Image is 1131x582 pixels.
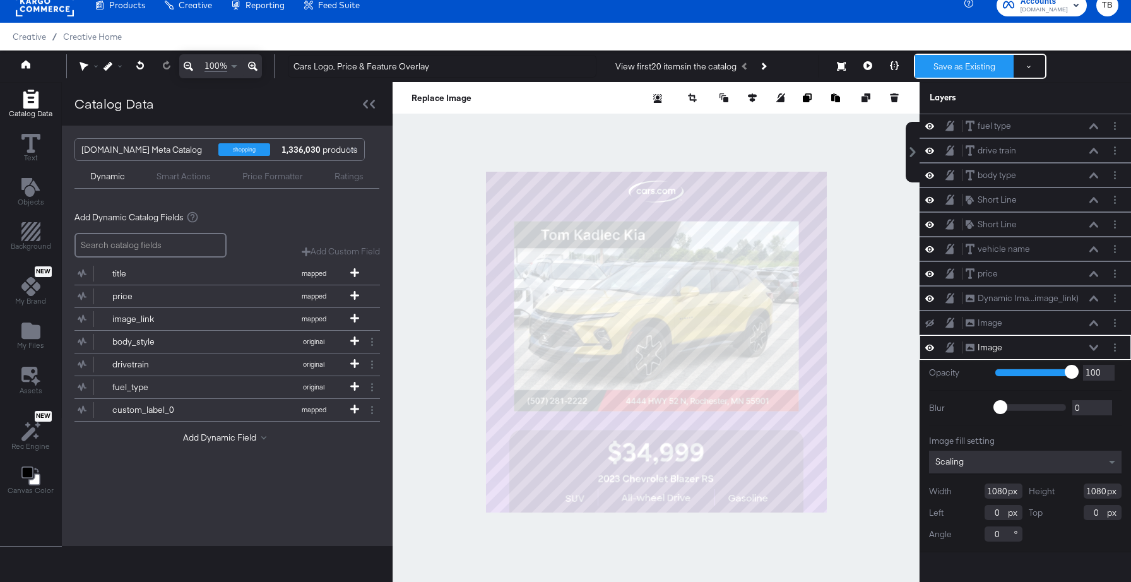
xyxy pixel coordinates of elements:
span: Scaling [935,456,964,467]
svg: Paste image [831,93,840,102]
button: Image [965,341,1003,354]
span: mapped [279,405,348,414]
label: Top [1029,507,1043,519]
span: [DOMAIN_NAME] [1021,5,1068,15]
div: fuel_typeoriginal [74,376,380,398]
strong: 1,336,030 [280,139,323,160]
button: body type [965,169,1017,182]
button: Layer Options [1108,292,1122,305]
button: Layer Options [1108,218,1122,231]
div: body_styleoriginal [74,331,380,353]
span: mapped [279,269,348,278]
button: Add Dynamic Field [183,432,271,444]
label: Width [929,485,952,497]
div: fuel type [978,120,1011,132]
span: New [35,268,52,276]
svg: Remove background [653,94,662,103]
button: Layer Options [1108,316,1122,330]
button: Dynamic Ima...image_link) [965,292,1079,305]
div: price [112,290,204,302]
button: Layer Options [1108,169,1122,182]
button: Replace Image [412,92,471,104]
button: Paste image [831,92,844,104]
div: drive train [978,145,1016,157]
button: custom_label_0mapped [74,399,364,421]
button: Text [14,131,48,167]
input: Search catalog fields [74,233,227,258]
div: shopping [218,143,270,156]
button: Layer Options [1108,242,1122,256]
label: Height [1029,485,1055,497]
span: Canvas Color [8,485,54,496]
div: title [112,268,204,280]
div: Smart Actions [157,170,211,182]
button: Next Product [754,55,772,78]
label: Angle [929,528,952,540]
button: Layer Options [1108,119,1122,133]
button: titlemapped [74,263,364,285]
svg: Copy image [803,93,812,102]
div: Image [978,341,1002,353]
span: Background [11,241,51,251]
button: Assets [12,363,50,400]
button: Add Custom Field [302,246,380,258]
span: New [35,412,52,420]
button: Layer Options [1108,267,1122,280]
label: Blur [929,402,986,414]
div: body type [978,169,1016,181]
div: Price Formatter [242,170,303,182]
div: drivetrain [112,359,204,371]
span: / [46,32,63,42]
span: 100% [204,60,227,72]
button: Layer Options [1108,193,1122,206]
div: Dynamic [90,170,125,182]
span: Add Dynamic Catalog Fields [74,211,184,223]
div: Short Line [978,218,1017,230]
button: Short Line [965,218,1017,231]
button: Add Text [10,175,52,211]
div: Ratings [335,170,364,182]
div: custom_label_0mapped [74,399,380,421]
a: Creative Home [63,32,122,42]
div: custom_label_0 [112,404,204,416]
span: Catalog Data [9,109,52,119]
div: image_linkmapped [74,308,380,330]
label: Opacity [929,367,986,379]
span: Text [24,153,38,163]
div: [DOMAIN_NAME] Meta Catalog [81,139,209,160]
span: Objects [18,197,44,207]
div: products [280,139,317,160]
div: Short Line [978,194,1017,206]
button: Save as Existing [915,55,1014,78]
span: Rec Engine [11,441,50,451]
span: original [279,383,348,391]
button: image_linkmapped [74,308,364,330]
span: My Brand [15,296,46,306]
button: NewMy Brand [8,264,54,311]
div: Layers [930,92,1058,104]
div: View first 20 items in the catalog [615,61,737,73]
span: Assets [20,386,42,396]
button: Add Files [9,319,52,355]
span: Creative [13,32,46,42]
div: drivetrainoriginal [74,353,380,376]
button: fuel type [965,119,1012,133]
div: Image [978,317,1002,329]
button: drivetrainoriginal [74,353,364,376]
div: Image fill setting [929,435,1122,447]
span: mapped [279,292,348,300]
button: Copy image [803,92,815,104]
button: pricemapped [74,285,364,307]
span: original [279,337,348,346]
button: price [965,267,998,280]
button: vehicle name [965,242,1031,256]
div: pricemapped [74,285,380,307]
div: vehicle name [978,243,1030,255]
div: body_style [112,336,204,348]
div: titlemapped [74,263,380,285]
button: Short Line [965,193,1017,206]
button: Layer Options [1108,144,1122,157]
button: NewRec Engine [4,408,57,455]
span: original [279,360,348,369]
span: My Files [17,340,44,350]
